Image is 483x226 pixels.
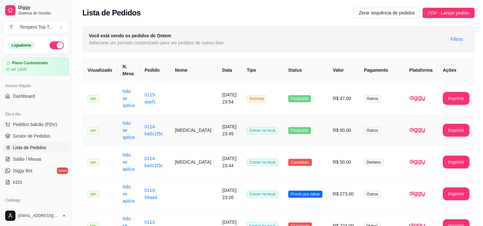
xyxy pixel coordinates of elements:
th: Visualizado [82,58,117,83]
a: 0115-daef1 [144,92,156,104]
button: Pedidos balcão (PDV) [3,119,69,130]
td: [DATE] 23:54 [217,83,242,114]
button: Filtros [446,34,468,44]
span: Lista de Pedidos [13,144,46,151]
a: Não se aplica [123,152,135,172]
th: Status [283,58,328,83]
th: Pedido [139,58,170,83]
a: 0114-ba5c1f5c [144,156,163,168]
span: sim [88,95,99,102]
span: Filtros [451,36,463,43]
button: Zerar sequência de pedidos [354,8,420,18]
div: Dia a dia [3,109,69,119]
a: Plano Customizadoaté 13/09 [3,57,69,76]
th: Plataforma [404,58,438,83]
a: Salão / Mesas [3,154,69,164]
td: [MEDICAL_DATA] [170,114,217,146]
span: Comer no local [247,159,278,166]
th: Pagamento [359,58,404,83]
span: Outros [364,127,381,134]
span: KDS [13,179,22,185]
button: Alterar Status [50,41,64,49]
span: sim [88,191,99,198]
td: [DATE] 23:44 [217,146,242,178]
span: Diggy Bot [13,167,33,174]
span: Gestor de Pedidos [13,133,50,139]
th: Nome [170,58,217,83]
span: Comer no local [247,191,278,198]
td: [DATE] 23:20 [217,178,242,210]
span: Zerar sequência de pedidos [359,9,415,16]
img: diggy [409,186,425,202]
a: Diggy Botnovo [3,166,69,176]
th: Data [217,58,242,83]
span: Dinheiro [364,159,384,166]
div: Loja aberta [8,42,35,49]
td: R$ 50,00 [328,146,359,178]
th: Valor [328,58,359,83]
button: PDV - Lançar pedido [423,8,475,18]
img: diggy [409,154,425,170]
div: Catálogo [3,195,69,205]
th: Tipo [242,58,283,83]
span: T [8,24,14,30]
span: sim [88,127,99,134]
a: Não se aplica [123,184,135,203]
th: N. Mesa [117,58,140,83]
span: [EMAIL_ADDRESS][DOMAIN_NAME] [18,213,59,218]
th: Ações [438,58,475,83]
button: Imprimir [443,92,469,105]
button: Select a team [3,21,69,33]
td: [DATE] 23:45 [217,114,242,146]
a: DiggySistema de Gestão [3,3,69,18]
span: Pronto pra retirar [288,191,323,198]
a: Gestor de Pedidos [3,131,69,141]
a: Lista de Pedidos [3,142,69,153]
strong: Você está vendo os pedidos de Ontem [89,33,171,38]
button: Imprimir [443,187,469,200]
a: Dashboard [3,91,69,101]
article: Plano Customizado [12,61,48,66]
div: Acesso Rápido [3,81,69,91]
button: Imprimir [443,124,469,137]
a: 0113-66aa4 [144,188,157,200]
td: [MEDICAL_DATA] [170,146,217,178]
span: Finalizado [288,95,311,102]
span: Diggy [18,5,67,11]
span: PDV - Lançar pedido [428,9,469,16]
a: 0114-ba5c1f5c [144,124,163,136]
td: R$ 60,00 [328,114,359,146]
span: Finalizado [288,127,311,134]
span: Selecione um período customizado para ver pedidos de outros dias [89,39,224,46]
button: Imprimir [443,156,469,168]
span: Dashboard [13,93,35,99]
td: R$ 273,00 [328,178,359,210]
span: Outros [364,191,381,198]
a: Não se aplica [123,121,135,140]
span: Cancelado [288,159,312,166]
a: Não se aplica [123,89,135,108]
td: R$ 47,00 [328,83,359,114]
span: sim [88,159,99,166]
span: Retirada [247,95,266,102]
span: Pedidos balcão (PDV) [13,121,57,128]
article: até 13/09 [11,67,27,72]
div: Tempero Top T ... [20,24,53,30]
button: [EMAIL_ADDRESS][DOMAIN_NAME] [3,208,69,223]
img: diggy [409,90,425,106]
a: KDS [3,177,69,187]
span: Outros [364,95,381,102]
img: diggy [409,122,425,138]
h2: Lista de Pedidos [82,8,141,18]
span: Comer no local [247,127,278,134]
span: Sistema de Gestão [18,11,67,16]
span: Salão / Mesas [13,156,42,162]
